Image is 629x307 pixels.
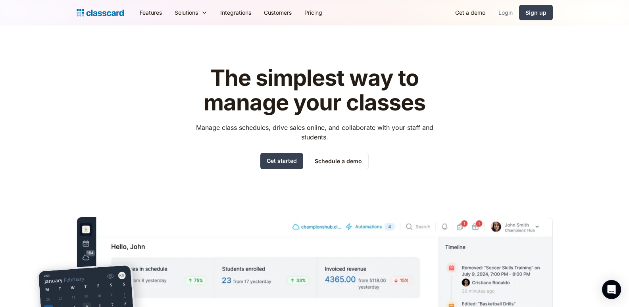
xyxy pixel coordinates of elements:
div: Open Intercom Messenger [602,280,621,299]
div: Sign up [525,8,546,17]
a: Get a demo [449,4,492,21]
a: Schedule a demo [308,153,369,169]
a: Sign up [519,5,553,20]
a: Logo [77,7,124,18]
a: Features [133,4,168,21]
a: Pricing [298,4,329,21]
h1: The simplest way to manage your classes [189,66,440,115]
p: Manage class schedules, drive sales online, and collaborate with your staff and students. [189,123,440,142]
a: Integrations [214,4,258,21]
a: Get started [260,153,303,169]
a: Login [492,4,519,21]
div: Solutions [175,8,198,17]
a: Customers [258,4,298,21]
div: Solutions [168,4,214,21]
